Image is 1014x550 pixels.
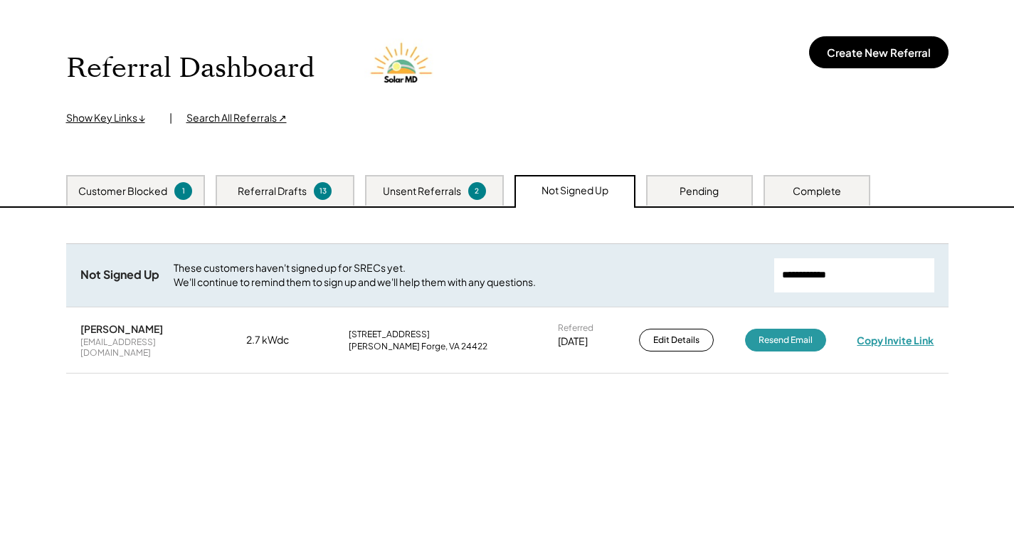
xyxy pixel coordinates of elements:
[558,334,588,349] div: [DATE]
[186,111,287,125] div: Search All Referrals ↗
[246,333,317,347] div: 2.7 kWdc
[680,184,719,199] div: Pending
[66,111,155,125] div: Show Key Links ↓
[238,184,307,199] div: Referral Drafts
[176,186,190,196] div: 1
[349,329,430,340] div: [STREET_ADDRESS]
[793,184,841,199] div: Complete
[542,184,608,198] div: Not Signed Up
[316,186,329,196] div: 13
[809,36,949,68] button: Create New Referral
[169,111,172,125] div: |
[745,329,826,351] button: Resend Email
[80,322,163,335] div: [PERSON_NAME]
[80,268,159,282] div: Not Signed Up
[639,329,714,351] button: Edit Details
[470,186,484,196] div: 2
[174,261,760,289] div: These customers haven't signed up for SRECs yet. We'll continue to remind them to sign up and we'...
[80,337,216,359] div: [EMAIL_ADDRESS][DOMAIN_NAME]
[383,184,461,199] div: Unsent Referrals
[78,184,167,199] div: Customer Blocked
[558,322,593,334] div: Referred
[66,52,315,85] h1: Referral Dashboard
[349,341,487,352] div: [PERSON_NAME] Forge, VA 24422
[364,29,443,107] img: Solar%20MD%20LOgo.png
[857,334,934,347] div: Copy Invite Link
